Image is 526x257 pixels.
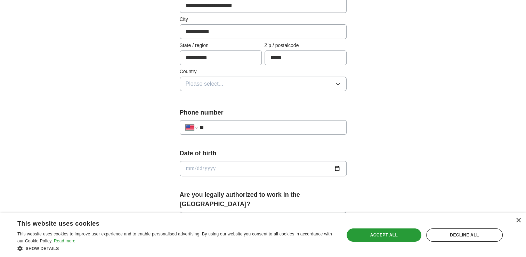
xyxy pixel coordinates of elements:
label: State / region [180,42,262,49]
span: Please select... [186,80,224,88]
button: Please select... [180,77,347,91]
label: Are you legally authorized to work in the [GEOGRAPHIC_DATA]? [180,190,347,209]
button: Please select... [180,212,347,226]
label: Zip / postalcode [265,42,347,49]
div: Decline all [426,228,503,242]
div: Show details [17,245,334,252]
label: Country [180,68,347,75]
label: City [180,16,347,23]
span: Show details [26,246,59,251]
div: Accept all [347,228,421,242]
div: This website uses cookies [17,217,317,228]
label: Phone number [180,108,347,117]
span: This website uses cookies to improve user experience and to enable personalised advertising. By u... [17,232,332,243]
label: Date of birth [180,149,347,158]
a: Read more, opens a new window [54,239,75,243]
div: Close [516,218,521,223]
